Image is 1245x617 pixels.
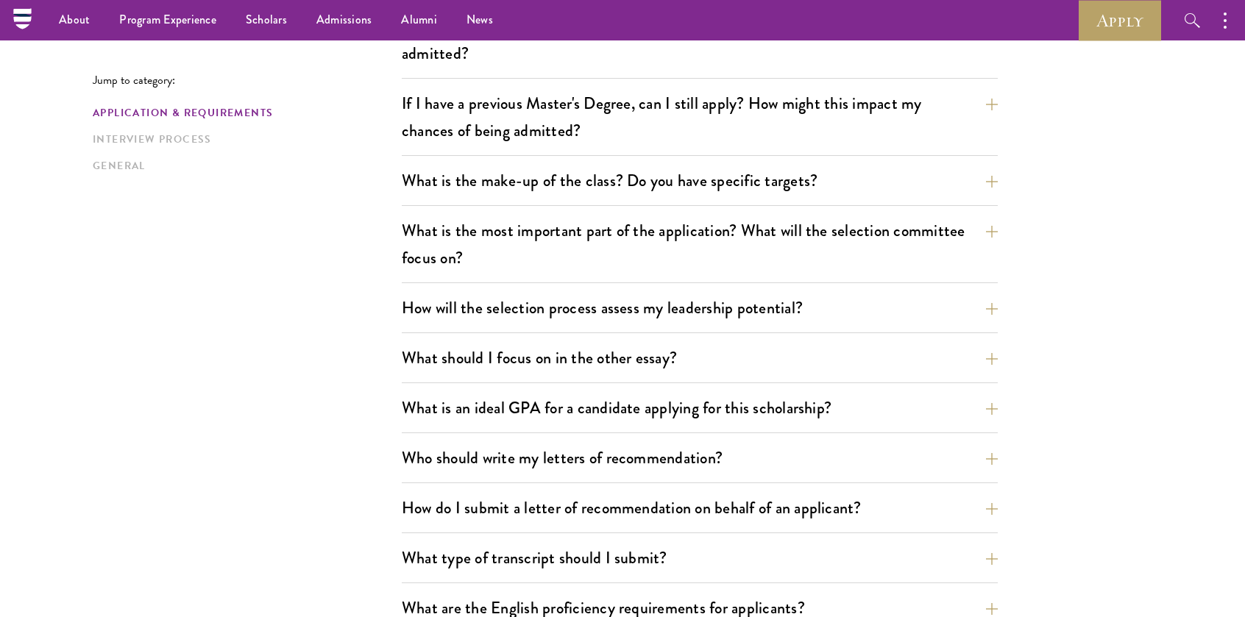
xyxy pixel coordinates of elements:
[402,391,998,424] button: What is an ideal GPA for a candidate applying for this scholarship?
[402,541,998,574] button: What type of transcript should I submit?
[402,164,998,197] button: What is the make-up of the class? Do you have specific targets?
[402,441,998,474] button: Who should write my letters of recommendation?
[402,214,998,274] button: What is the most important part of the application? What will the selection committee focus on?
[402,291,998,324] button: How will the selection process assess my leadership potential?
[402,491,998,524] button: How do I submit a letter of recommendation on behalf of an applicant?
[93,105,393,121] a: Application & Requirements
[93,132,393,147] a: Interview Process
[402,341,998,374] button: What should I focus on in the other essay?
[93,74,402,87] p: Jump to category:
[93,158,393,174] a: General
[402,87,998,147] button: If I have a previous Master's Degree, can I still apply? How might this impact my chances of bein...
